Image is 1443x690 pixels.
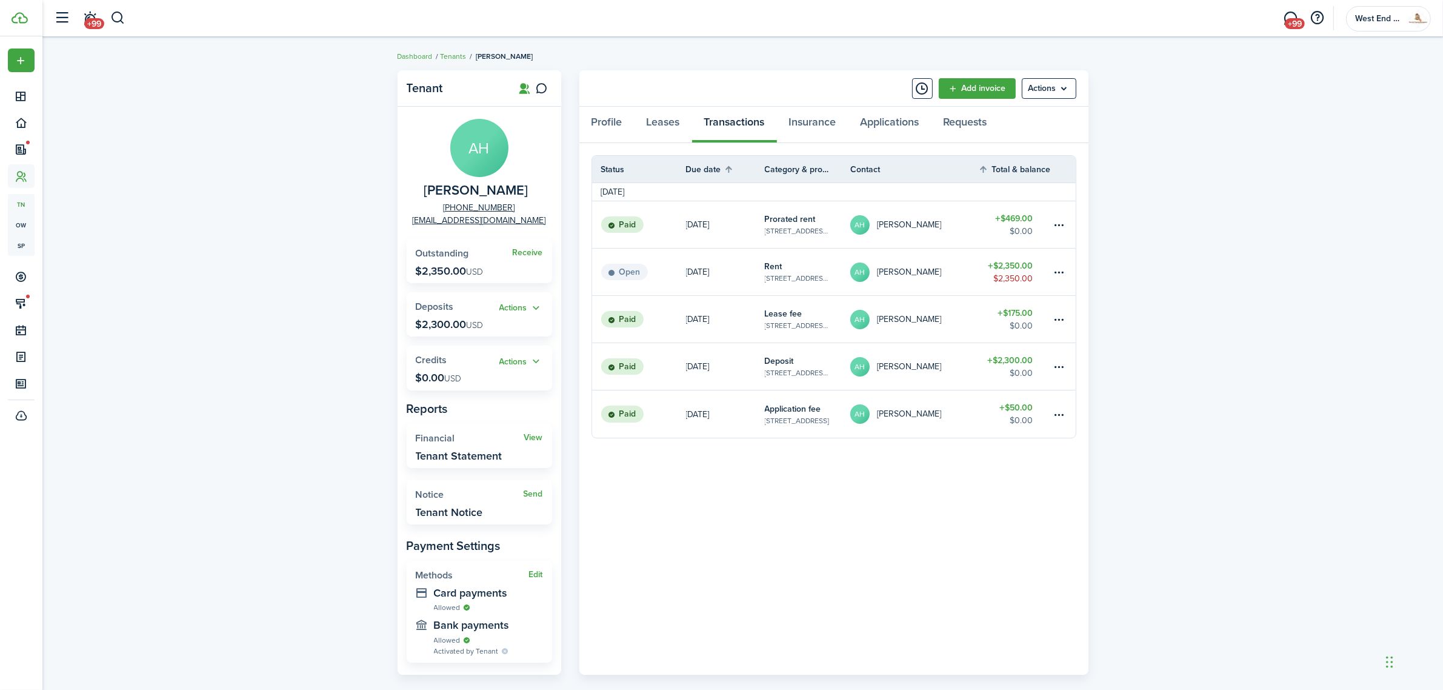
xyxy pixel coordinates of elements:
[8,235,35,256] span: sp
[877,267,941,277] table-profile-info-text: [PERSON_NAME]
[765,403,821,415] table-info-title: Application fee
[416,433,524,444] widget-stats-title: Financial
[1386,644,1393,680] div: Drag
[416,450,502,462] widget-stats-description: Tenant Statement
[850,201,979,248] a: AH[PERSON_NAME]
[765,355,794,367] table-info-title: Deposit
[398,51,433,62] a: Dashboard
[686,266,710,278] p: [DATE]
[850,404,870,424] avatar-text: AH
[1242,559,1443,690] iframe: Chat Widget
[79,3,102,34] a: Notifications
[995,212,1033,225] table-amount-title: $469.00
[8,215,35,235] span: ow
[998,307,1033,320] table-amount-title: $175.00
[467,319,484,332] span: USD
[850,296,979,343] a: AH[PERSON_NAME]
[765,296,850,343] a: Lease fee[STREET_ADDRESS][PERSON_NAME]
[765,390,850,438] a: Application fee[STREET_ADDRESS]
[850,343,979,390] a: AH[PERSON_NAME]
[1010,320,1033,332] table-amount-description: $0.00
[686,296,765,343] a: [DATE]
[765,367,832,378] table-subtitle: [STREET_ADDRESS][PERSON_NAME]
[686,408,710,421] p: [DATE]
[416,489,524,500] widget-stats-title: Notice
[765,320,832,331] table-subtitle: [STREET_ADDRESS][PERSON_NAME]
[765,213,816,226] table-info-title: Prorated rent
[592,390,686,438] a: Paid
[686,343,765,390] a: [DATE]
[499,301,543,315] button: Open menu
[765,307,802,320] table-info-title: Lease fee
[765,163,850,176] th: Category & property
[434,602,461,613] span: Allowed
[765,415,830,426] table-subtitle: [STREET_ADDRESS]
[8,194,35,215] a: tn
[850,357,870,377] avatar-text: AH
[877,315,941,324] table-profile-info-text: [PERSON_NAME]
[110,8,125,28] button: Search
[765,343,850,390] a: Deposit[STREET_ADDRESS][PERSON_NAME]
[524,489,543,499] a: Send
[450,119,508,177] avatar-text: AH
[592,296,686,343] a: Paid
[777,107,848,143] a: Insurance
[499,355,543,369] button: Actions
[1010,414,1033,427] table-amount-description: $0.00
[499,301,543,315] button: Actions
[987,354,1033,367] table-amount-title: $2,300.00
[601,264,648,281] status: Open
[601,358,644,375] status: Paid
[51,7,74,30] button: Open sidebar
[434,619,543,631] widget-stats-description: Bank payments
[1010,367,1033,380] table-amount-description: $0.00
[416,372,462,384] p: $0.00
[1022,78,1076,99] menu-btn: Actions
[978,343,1051,390] a: $2,300.00$0.00
[635,107,692,143] a: Leases
[416,265,484,277] p: $2,350.00
[445,372,462,385] span: USD
[416,318,484,330] p: $2,300.00
[1307,8,1328,28] button: Open resource center
[513,248,543,258] a: Receive
[434,646,499,657] span: Activated by Tenant
[1010,225,1033,238] table-amount-description: $0.00
[978,296,1051,343] a: $175.00$0.00
[978,249,1051,295] a: $2,350.00$2,350.00
[424,183,528,198] span: Airesa Hopkins
[416,246,469,260] span: Outstanding
[441,51,467,62] a: Tenants
[686,313,710,326] p: [DATE]
[850,390,979,438] a: AH[PERSON_NAME]
[1285,18,1305,29] span: +99
[416,300,454,313] span: Deposits
[686,201,765,248] a: [DATE]
[988,260,1033,272] table-amount-title: $2,350.00
[579,107,635,143] a: Profile
[407,537,552,555] panel-main-subtitle: Payment Settings
[978,390,1051,438] a: $50.00$0.00
[8,49,35,72] button: Open menu
[524,433,543,443] a: View
[592,163,686,176] th: Status
[499,355,543,369] button: Open menu
[12,12,28,24] img: TenantCloud
[416,570,529,581] widget-stats-title: Methods
[765,273,832,284] table-subtitle: [STREET_ADDRESS][PERSON_NAME]
[765,260,782,273] table-info-title: Rent
[877,409,941,419] table-profile-info-text: [PERSON_NAME]
[444,201,515,214] a: [PHONE_NUMBER]
[529,570,543,580] button: Edit
[939,78,1016,99] a: Add invoice
[592,201,686,248] a: Paid
[686,162,765,176] th: Sort
[407,400,552,418] panel-main-subtitle: Reports
[416,506,483,518] widget-stats-description: Tenant Notice
[413,214,546,227] a: [EMAIL_ADDRESS][DOMAIN_NAME]
[601,216,644,233] status: Paid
